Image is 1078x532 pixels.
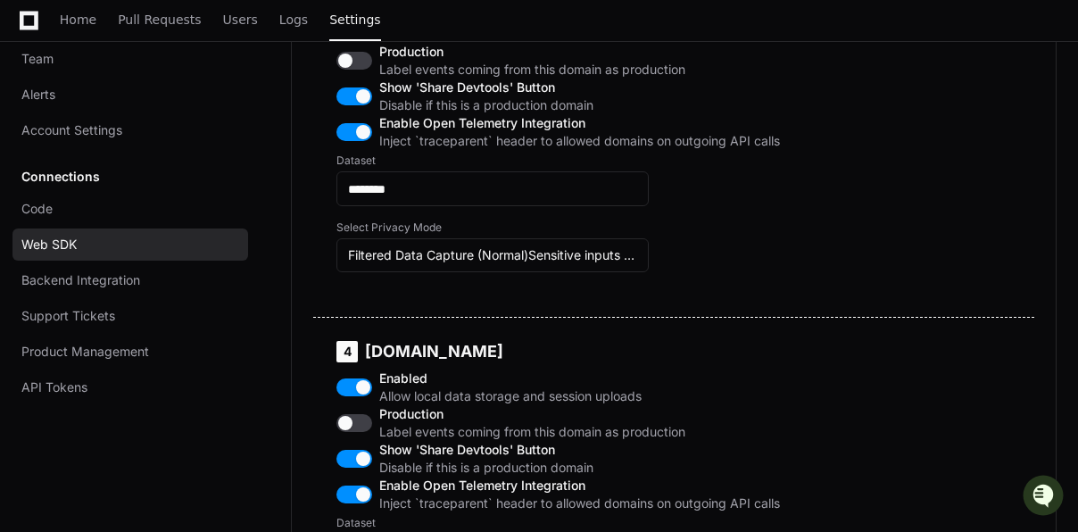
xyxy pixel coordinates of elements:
[21,86,55,104] span: Alerts
[126,187,216,201] a: Powered byPylon
[21,271,140,289] span: Backend Integration
[303,138,325,160] button: Start new chat
[379,61,780,79] span: Label events coming from this domain as production
[379,96,780,114] span: Disable if this is a production domain
[61,151,226,165] div: We're available if you need us!
[18,71,325,100] div: Welcome
[336,220,780,235] label: Select Privacy Mode
[379,43,780,61] span: Production
[21,200,53,218] span: Code
[21,236,77,254] span: Web SDK
[379,132,780,150] span: Inject `traceparent` header to allowed domains on outgoing API calls
[379,477,780,495] span: Enable Open Telemetry Integration
[379,370,780,387] span: Enabled
[336,154,780,168] label: Dataset
[223,14,258,25] span: Users
[379,79,780,96] span: Show 'Share Devtools' Button
[379,405,780,423] span: Production
[60,14,96,25] span: Home
[379,459,780,477] span: Disable if this is a production domain
[336,341,780,362] h5: [DOMAIN_NAME]
[21,307,115,325] span: Support Tickets
[379,423,780,441] span: Label events coming from this domain as production
[279,14,308,25] span: Logs
[379,495,780,512] span: Inject `traceparent` header to allowed domains on outgoing API calls
[118,14,201,25] span: Pull Requests
[379,114,780,132] span: Enable Open Telemetry Integration
[329,14,380,25] span: Settings
[12,300,248,332] a: Support Tickets
[379,441,780,459] span: Show 'Share Devtools' Button
[336,341,358,362] div: 4
[12,371,248,403] a: API Tokens
[12,229,248,261] a: Web SDK
[18,133,50,165] img: 1756235613930-3d25f9e4-fa56-45dd-b3ad-e072dfbd1548
[1021,473,1069,521] iframe: Open customer support
[61,133,293,151] div: Start new chat
[21,343,149,361] span: Product Management
[12,193,248,225] a: Code
[336,516,780,530] label: Dataset
[178,187,216,201] span: Pylon
[18,18,54,54] img: PlayerZero
[12,43,248,75] a: Team
[21,50,54,68] span: Team
[379,387,780,405] span: Allow local data storage and session uploads
[12,336,248,368] a: Product Management
[12,114,248,146] a: Account Settings
[21,121,122,139] span: Account Settings
[21,378,87,396] span: API Tokens
[12,264,248,296] a: Backend Integration
[12,79,248,111] a: Alerts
